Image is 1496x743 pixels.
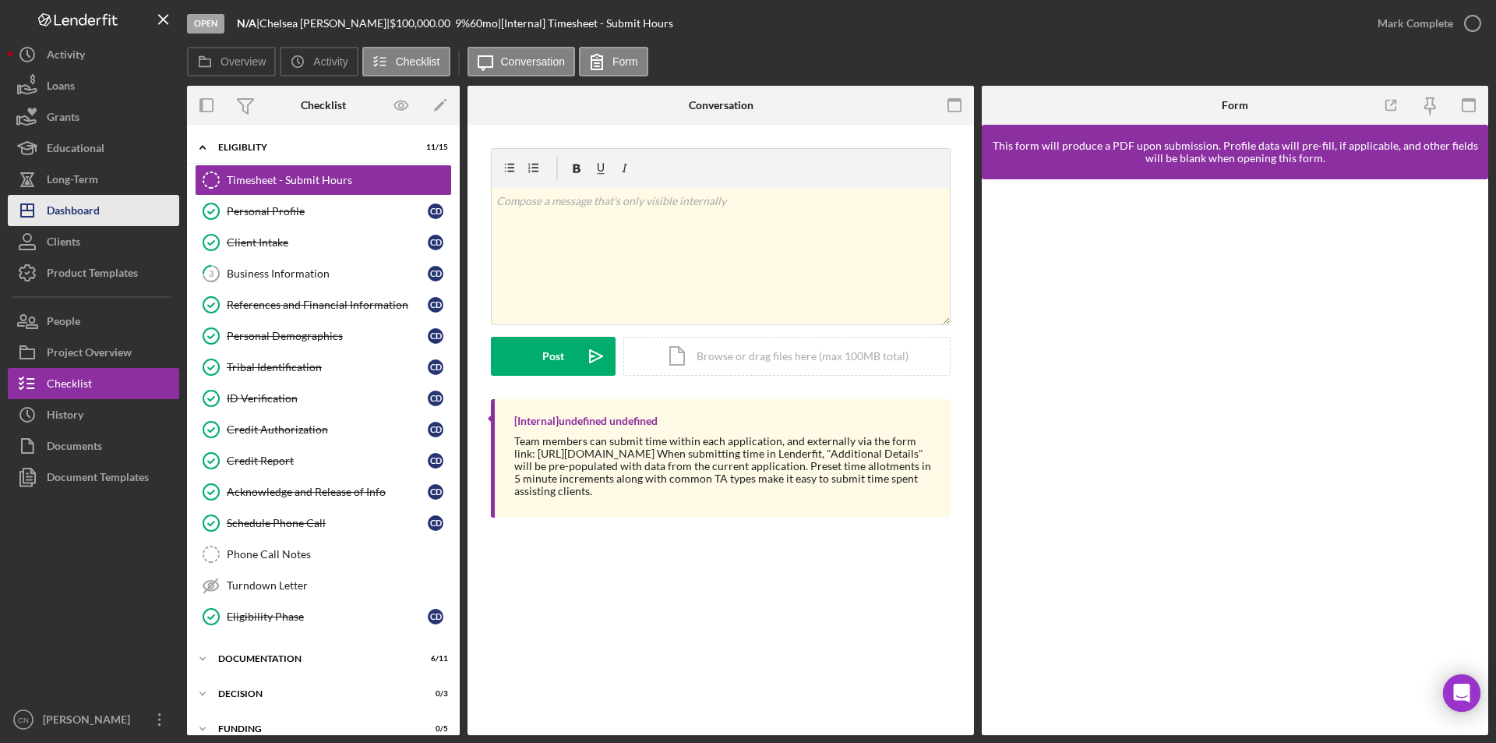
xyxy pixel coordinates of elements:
div: References and Financial Information [227,299,428,311]
a: Schedule Phone CallCD [195,508,452,539]
div: Eligibility Phase [227,610,428,623]
text: CN [18,716,29,724]
label: Overview [221,55,266,68]
a: Credit AuthorizationCD [195,414,452,445]
div: Decision [218,689,409,699]
div: C D [428,391,443,406]
div: Schedule Phone Call [227,517,428,529]
div: This form will produce a PDF upon submission. Profile data will pre-fill, if applicable, and othe... [990,140,1480,165]
label: Conversation [501,55,566,68]
div: Eligiblity [218,143,409,152]
div: Phone Call Notes [227,548,451,561]
div: Personal Profile [227,205,428,218]
div: Turndown Letter [227,579,451,592]
a: Tribal IdentificationCD [195,352,452,383]
div: Conversation [689,99,753,111]
div: C D [428,515,443,531]
div: C D [428,328,443,344]
a: ID VerificationCD [195,383,452,414]
div: Open Intercom Messenger [1443,674,1480,712]
a: Timesheet - Submit Hours [195,165,452,196]
button: Checklist [362,47,450,76]
div: 60 mo [470,17,498,30]
div: C D [428,422,443,437]
div: Form [1222,99,1248,111]
a: Turndown Letter [195,570,452,601]
a: Client IntakeCD [195,227,452,258]
button: CN[PERSON_NAME] [8,704,179,735]
button: Post [491,337,616,376]
div: C D [428,235,443,250]
div: C D [428,297,443,313]
a: Personal ProfileCD [195,196,452,227]
tspan: 3 [209,268,213,278]
a: Acknowledge and Release of InfoCD [195,476,452,508]
div: Business Information [227,267,428,280]
div: 0 / 3 [420,689,448,699]
div: Open [187,14,224,34]
a: 3Business InformationCD [195,258,452,289]
div: C D [428,609,443,624]
div: Chelsea [PERSON_NAME] | [259,17,390,30]
div: 0 / 5 [420,724,448,734]
div: Credit Authorization [227,423,428,436]
div: C D [428,453,443,469]
div: C D [428,266,443,281]
iframe: Lenderfit form [997,195,1474,720]
button: Form [579,47,648,76]
div: Team members can submit time within each application, and externally via the form link: [URL][DOM... [514,435,935,497]
div: Acknowledge and Release of Info [227,486,428,498]
a: Eligibility PhaseCD [195,601,452,632]
div: Tribal Identification [227,361,428,373]
div: Post [542,337,564,376]
div: Timesheet - Submit Hours [227,174,451,186]
label: Form [612,55,638,68]
div: Credit Report [227,455,428,467]
div: Personal Demographics [227,330,428,342]
div: Funding [218,724,409,734]
div: Client Intake [227,236,428,249]
div: C D [428,203,443,219]
button: Conversation [467,47,576,76]
button: Mark Complete [1362,8,1488,39]
div: C D [428,484,443,500]
div: [PERSON_NAME] [39,704,140,739]
button: Overview [187,47,276,76]
div: Checklist [301,99,346,111]
a: Phone Call Notes [195,539,452,570]
div: C D [428,359,443,375]
div: Mark Complete [1378,8,1453,39]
